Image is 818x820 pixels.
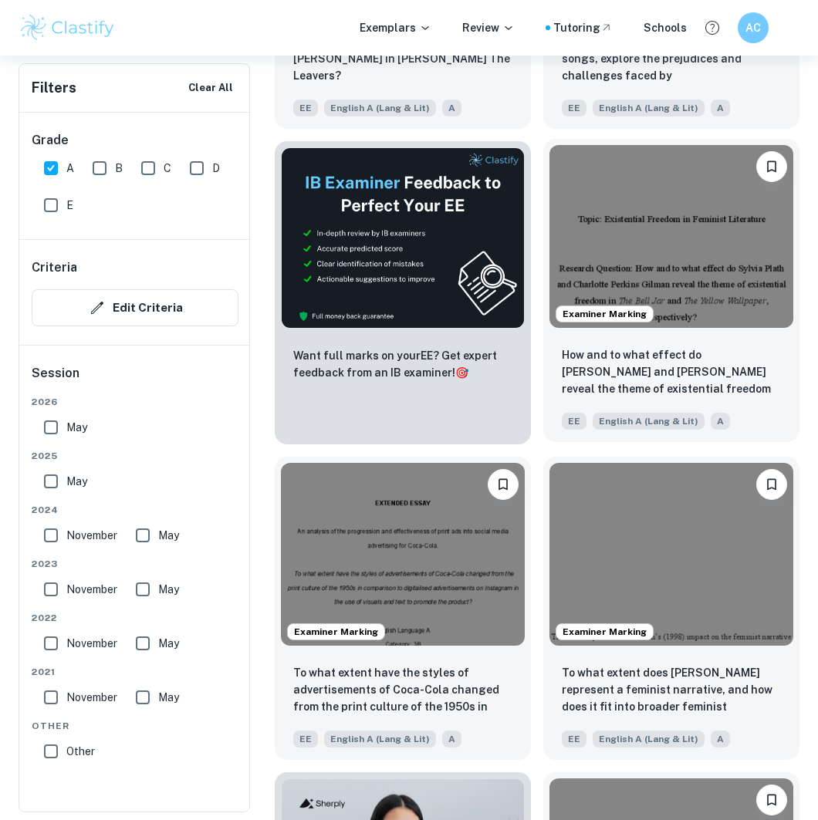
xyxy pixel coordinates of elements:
[593,413,705,430] span: English A (Lang & Lit)
[288,625,384,639] span: Examiner Marking
[462,19,515,36] p: Review
[745,19,762,36] h6: AC
[562,346,781,399] p: How and to what effect do Sylvia Plath and Charlotte Perkins Gilman reveal the theme of existenti...
[164,160,171,177] span: C
[66,197,73,214] span: E
[212,160,220,177] span: D
[158,581,179,598] span: May
[455,366,468,379] span: 🎯
[32,364,238,395] h6: Session
[738,12,769,43] button: AC
[158,527,179,544] span: May
[562,731,586,747] span: EE
[32,503,238,517] span: 2024
[293,664,512,717] p: To what extent have the styles of advertisements of Coca-Cola changed from the print culture of t...
[711,413,730,430] span: A
[562,664,781,717] p: To what extent does Mulan represent a feminist narrative, and how does it fit into broader femini...
[756,785,787,815] button: Bookmark
[32,719,238,733] span: Other
[115,160,123,177] span: B
[275,457,531,760] a: Examiner MarkingBookmark To what extent have the styles of advertisements of Coca-Cola changed fr...
[562,33,781,86] p: How does Kendrick Lamar, through his songs, explore the prejudices and challenges faced by Black ...
[324,731,436,747] span: English A (Lang & Lit)
[32,289,238,326] button: Edit Criteria
[32,665,238,679] span: 2021
[442,731,461,747] span: A
[593,100,705,116] span: English A (Lang & Lit)
[158,689,179,706] span: May
[711,100,730,116] span: A
[562,100,586,116] span: EE
[66,743,95,760] span: Other
[66,689,117,706] span: November
[66,581,117,598] span: November
[442,100,461,116] span: A
[293,731,318,747] span: EE
[556,625,653,639] span: Examiner Marking
[593,731,705,747] span: English A (Lang & Lit)
[488,469,519,500] button: Bookmark
[281,147,525,329] img: Thumbnail
[293,347,512,381] p: Want full marks on your EE ? Get expert feedback from an IB examiner!
[66,419,87,436] span: May
[32,77,76,99] h6: Filters
[66,473,87,490] span: May
[184,76,237,100] button: Clear All
[66,527,117,544] span: November
[158,635,179,652] span: May
[562,413,586,430] span: EE
[756,151,787,182] button: Bookmark
[32,449,238,463] span: 2025
[275,141,531,444] a: ThumbnailWant full marks on yourEE? Get expert feedback from an IB examiner!
[66,160,74,177] span: A
[32,557,238,571] span: 2023
[699,15,725,41] button: Help and Feedback
[32,258,77,277] h6: Criteria
[756,469,787,500] button: Bookmark
[66,635,117,652] span: November
[549,463,793,646] img: English A (Lang & Lit) EE example thumbnail: To what extent does Mulan represent a fe
[549,145,793,328] img: English A (Lang & Lit) EE example thumbnail: How and to what effect do Sylvia Plath a
[553,19,613,36] a: Tutoring
[293,100,318,116] span: EE
[543,457,799,760] a: Examiner MarkingBookmarkTo what extent does Mulan represent a feminist narrative, and how does it...
[32,131,238,150] h6: Grade
[19,12,117,43] img: Clastify logo
[556,307,653,321] span: Examiner Marking
[32,611,238,625] span: 2022
[644,19,687,36] a: Schools
[32,395,238,409] span: 2026
[711,731,730,747] span: A
[543,141,799,444] a: Examiner MarkingBookmarkHow and to what effect do Sylvia Plath and Charlotte Perkins Gilman revea...
[324,100,436,116] span: English A (Lang & Lit)
[293,33,512,84] p: How is identity explored through Deming Guo in Lisa Ko’s The Leavers?
[360,19,431,36] p: Exemplars
[281,463,525,646] img: English A (Lang & Lit) EE example thumbnail: To what extent have the styles of adver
